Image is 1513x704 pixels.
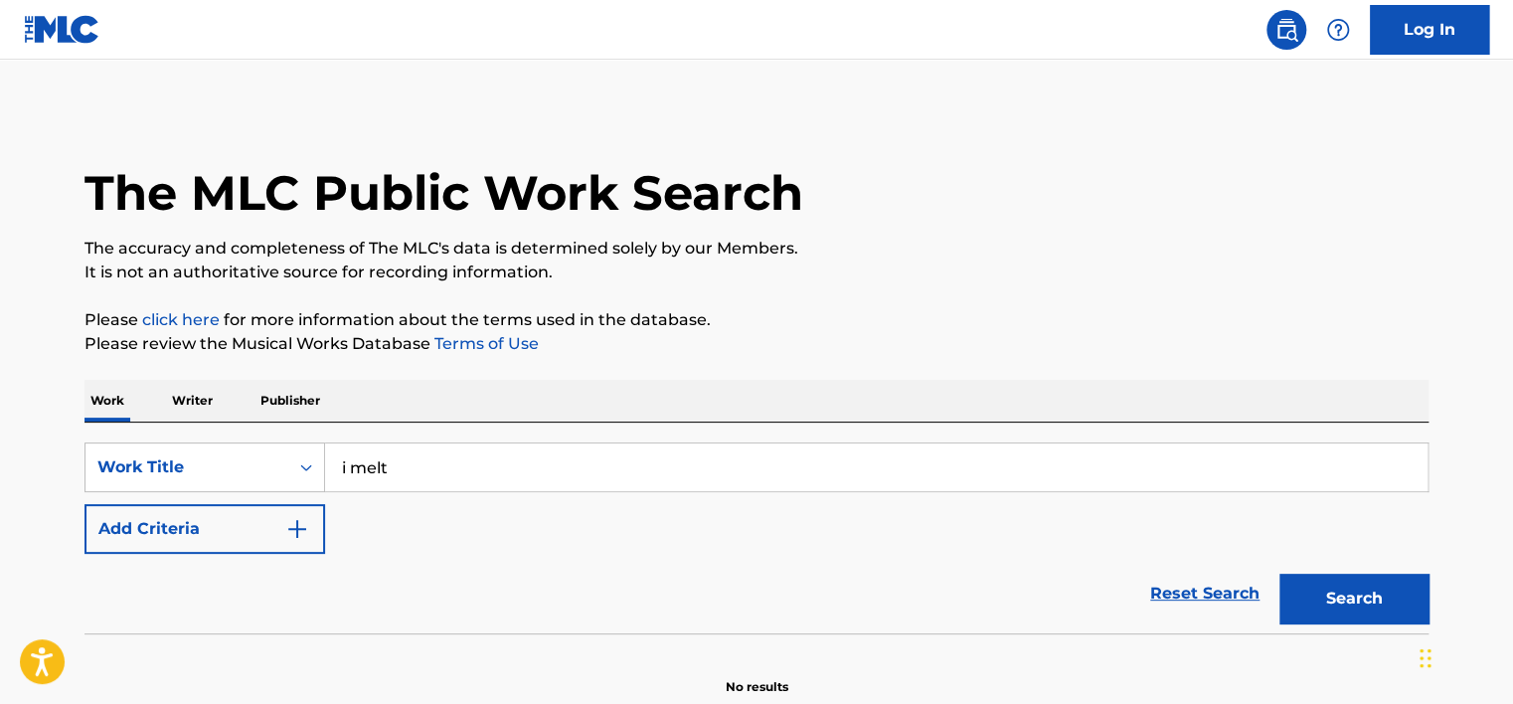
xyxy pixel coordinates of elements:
p: The accuracy and completeness of The MLC's data is determined solely by our Members. [84,237,1429,261]
button: Search [1279,574,1429,623]
iframe: Chat Widget [1414,609,1513,704]
a: Reset Search [1140,572,1269,616]
p: It is not an authoritative source for recording information. [84,261,1429,284]
form: Search Form [84,442,1429,633]
img: help [1326,18,1350,42]
button: Add Criteria [84,504,325,554]
h1: The MLC Public Work Search [84,163,803,223]
p: Work [84,380,130,422]
p: Publisher [254,380,326,422]
div: Help [1318,10,1358,50]
img: MLC Logo [24,15,100,44]
img: 9d2ae6d4665cec9f34b9.svg [285,517,309,541]
a: Public Search [1266,10,1306,50]
p: Please for more information about the terms used in the database. [84,308,1429,332]
p: Writer [166,380,219,422]
img: search [1274,18,1298,42]
a: Log In [1370,5,1489,55]
a: click here [142,310,220,329]
div: Drag [1420,628,1431,688]
div: Work Title [97,455,276,479]
p: No results [726,654,788,696]
a: Terms of Use [430,334,539,353]
p: Please review the Musical Works Database [84,332,1429,356]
